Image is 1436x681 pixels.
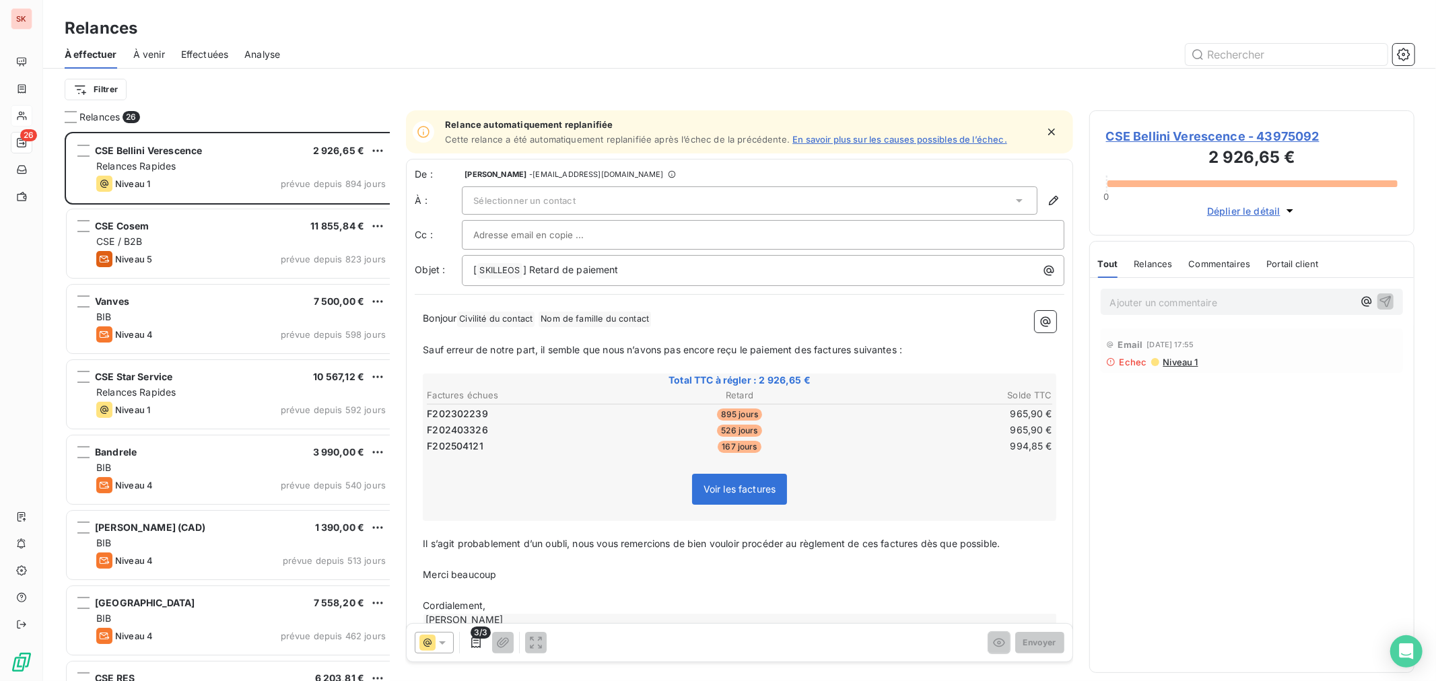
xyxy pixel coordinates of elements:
span: BIB [96,537,111,548]
h3: Relances [65,16,137,40]
img: Logo LeanPay [11,651,32,673]
label: À : [415,194,462,207]
span: F202403326 [427,423,488,437]
th: Retard [636,388,844,402]
span: Tout [1098,258,1118,269]
span: prévue depuis 462 jours [281,631,386,641]
span: 526 jours [717,425,761,437]
span: À venir [133,48,165,61]
span: CSE Cosem [95,220,149,231]
span: 10 567,12 € [313,371,364,382]
td: 965,90 € [845,406,1053,421]
span: Déplier le détail [1207,204,1280,218]
span: Il s’agit probablement d’un oubli, nous vous remercions de bien vouloir procéder au règlement de ... [423,538,1000,549]
span: prévue depuis 894 jours [281,178,386,189]
span: prévue depuis 823 jours [281,254,386,264]
span: CSE Bellini Verescence - 43975092 [1106,127,1398,145]
h3: 2 926,65 € [1106,145,1398,172]
label: Cc : [415,228,462,242]
span: Bandrele [95,446,137,458]
input: Adresse email en copie ... [473,225,618,245]
span: prévue depuis 592 jours [281,404,386,415]
span: [PERSON_NAME] [465,170,526,178]
span: Relances [1134,258,1172,269]
button: Déplier le détail [1203,203,1301,219]
span: Relances Rapides [96,160,176,172]
span: BIB [96,462,111,473]
span: CSE Star Service [95,371,172,382]
span: Cette relance a été automatiquement replanifiée après l’échec de la précédente. [445,134,790,145]
span: Vanves [95,295,129,307]
span: prévue depuis 513 jours [283,555,386,566]
span: Niveau 1 [115,404,150,415]
th: Solde TTC [845,388,1053,402]
span: 11 855,84 € [310,220,364,231]
span: 7 558,20 € [314,597,365,608]
span: Email [1118,339,1143,350]
span: Effectuées [181,48,229,61]
span: F202504121 [427,439,483,453]
span: 3/3 [471,626,491,639]
span: À effectuer [65,48,117,61]
span: Nom de famille du contact [539,312,651,327]
div: Open Intercom Messenger [1390,635,1423,668]
span: De : [415,168,462,181]
span: CSE / B2B [96,236,142,247]
button: Filtrer [65,79,127,100]
span: 26 [20,129,37,141]
span: Sélectionner un contact [473,195,575,206]
span: BIB [96,612,111,624]
span: BIB [96,311,111,322]
span: Objet : [415,264,445,275]
span: Niveau 4 [115,555,153,566]
span: Total TTC à régler : 2 926,65 € [425,373,1054,387]
span: - [EMAIL_ADDRESS][DOMAIN_NAME] [529,170,663,178]
button: Envoyer [1015,632,1064,653]
span: Relance automatiquement replanifiée [445,119,1007,130]
span: 3 990,00 € [313,446,365,458]
span: Civilité du contact [457,312,535,327]
span: 7 500,00 € [314,295,365,307]
td: 965,90 € [845,423,1053,437]
span: Relances Rapides [96,386,176,398]
span: Echec [1120,357,1147,367]
span: ] Retard de paiement [523,264,619,275]
span: [ [473,264,477,275]
span: Bonjour [423,312,456,324]
span: SKILLEOS [477,263,522,279]
th: Factures échues [426,388,634,402]
span: Niveau 4 [115,329,153,340]
span: [PERSON_NAME] (CAD) [95,522,205,533]
div: SK [11,8,32,30]
span: Analyse [244,48,280,61]
span: CSE Bellini Verescence [95,145,202,156]
a: En savoir plus sur les causes possibles de l’échec. [792,134,1007,145]
span: Niveau 1 [1162,357,1198,367]
span: Niveau 4 [115,480,153,491]
span: F202302239 [427,407,488,421]
span: Portail client [1266,258,1318,269]
span: 1 390,00 € [315,522,365,533]
span: 0 [1104,191,1109,202]
span: 167 jours [718,441,761,453]
span: Merci beaucoup [423,569,496,580]
span: Sauf erreur de notre part, il semble que nous n’avons pas encore reçu le paiement des factures su... [423,344,902,355]
span: prévue depuis 598 jours [281,329,386,340]
span: Cordialement, [423,600,485,611]
input: Rechercher [1186,44,1388,65]
span: [GEOGRAPHIC_DATA] [95,597,195,608]
span: Niveau 1 [115,178,150,189]
span: 895 jours [717,408,762,421]
span: prévue depuis 540 jours [281,480,386,491]
span: Voir les factures [704,483,776,495]
span: Commentaires [1189,258,1251,269]
span: Niveau 4 [115,631,153,641]
span: [DATE] 17:55 [1147,340,1194,349]
span: 2 926,65 € [313,145,365,156]
span: 26 [123,111,139,123]
span: Relances [79,110,120,124]
span: Niveau 5 [115,254,152,264]
td: 994,85 € [845,439,1053,454]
